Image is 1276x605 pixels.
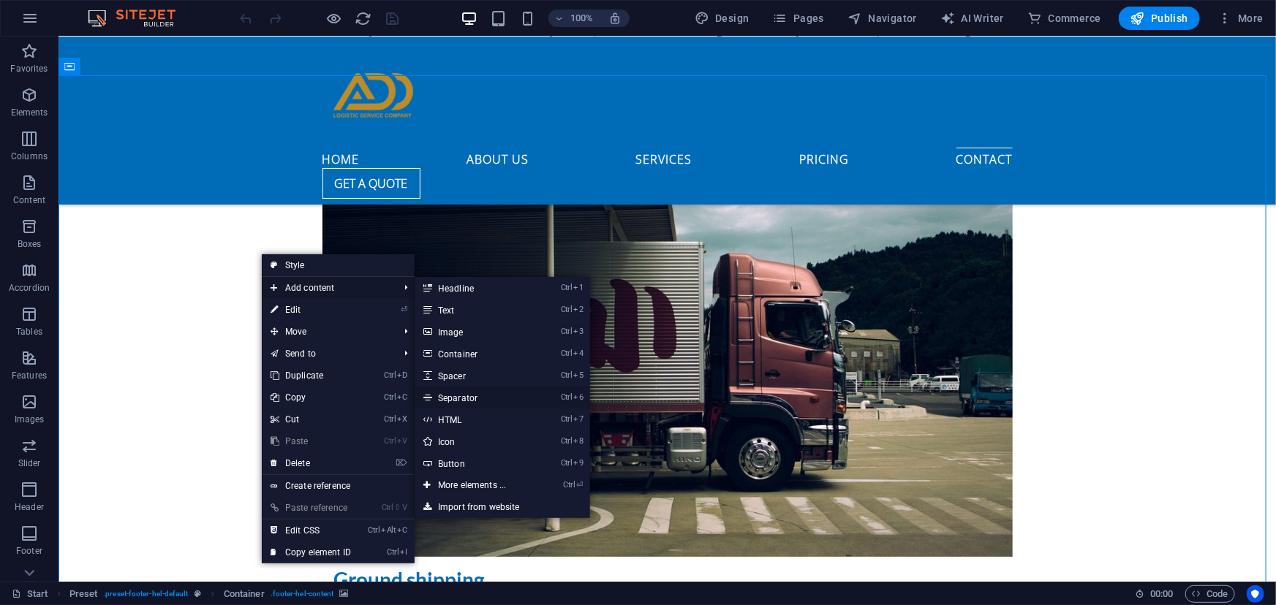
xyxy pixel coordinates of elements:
a: Send to [262,343,393,365]
i: 7 [574,414,584,424]
a: CtrlDDuplicate [262,365,360,387]
a: ⏎Edit [262,299,360,321]
a: CtrlVPaste [262,430,360,452]
i: Ctrl [561,436,573,446]
i: 6 [574,392,584,402]
i: Ctrl [561,370,573,380]
a: CtrlICopy element ID [262,541,360,563]
p: Features [12,370,47,381]
i: Ctrl [561,349,573,358]
i: V [397,436,407,446]
i: Ctrl [384,414,396,424]
i: I [400,547,407,557]
i: Alt [381,525,396,535]
i: 4 [574,349,584,358]
p: Columns [11,151,48,162]
a: Ctrl⏎More elements ... [415,474,535,496]
p: Accordion [9,282,50,294]
span: Code [1192,585,1228,603]
i: X [397,414,407,424]
i: Ctrl [561,458,573,468]
i: ⏎ [576,480,583,490]
p: Images [15,414,45,425]
span: Add content [262,277,393,299]
span: More [1218,11,1264,26]
a: Ctrl5Spacer [415,365,535,387]
i: Ctrl [384,370,396,380]
a: CtrlAltCEdit CSS [262,520,360,541]
a: Style [262,254,415,276]
a: CtrlXCut [262,408,360,430]
span: Move [262,321,393,343]
a: Ctrl9Button [415,452,535,474]
button: Usercentrics [1247,585,1264,603]
span: Click to select. Double-click to edit [69,585,98,603]
i: 9 [574,458,584,468]
i: Ctrl [384,436,396,446]
i: V [403,503,407,512]
p: Elements [11,107,48,118]
a: Ctrl2Text [415,299,535,321]
i: 1 [574,283,584,292]
i: Ctrl [384,392,396,402]
a: Ctrl7HTML [415,408,535,430]
a: Ctrl3Image [415,321,535,343]
p: Footer [16,545,42,557]
i: 3 [574,327,584,336]
i: This element contains a background [340,590,349,598]
i: 5 [574,370,584,380]
a: ⌦Delete [262,452,360,474]
i: Ctrl [382,503,393,512]
a: Click to cancel selection. Double-click to open Pages [12,585,48,603]
p: Favorites [10,63,48,75]
p: Content [13,194,45,206]
i: 2 [574,305,584,314]
i: 8 [574,436,584,446]
span: Click to select. Double-click to edit [224,585,265,603]
a: Import from website [415,496,590,518]
p: Tables [16,326,42,338]
a: CtrlCCopy [262,387,360,408]
iframe: To enrich screen reader interactions, please activate Accessibility in Grammarly extension settings [58,37,1276,582]
span: . preset-footer-hel-default [103,585,188,603]
p: Header [15,501,44,513]
i: Ctrl [561,327,573,336]
i: C [397,525,407,535]
span: . footer-hel-content [271,585,334,603]
i: C [397,392,407,402]
i: Ctrl [561,414,573,424]
nav: breadcrumb [69,585,349,603]
a: Ctrl1Headline [415,277,535,299]
a: Ctrl6Separator [415,387,535,408]
i: Ctrl [561,283,573,292]
p: Slider [18,457,41,469]
span: : [1160,588,1163,599]
i: Ctrl [564,480,575,490]
i: D [397,370,407,380]
button: More [1212,7,1269,30]
a: Ctrl⇧VPaste reference [262,497,360,519]
i: Ctrl [369,525,380,535]
i: Ctrl [561,305,573,314]
h6: Session time [1135,585,1174,603]
a: Create reference [262,475,415,497]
